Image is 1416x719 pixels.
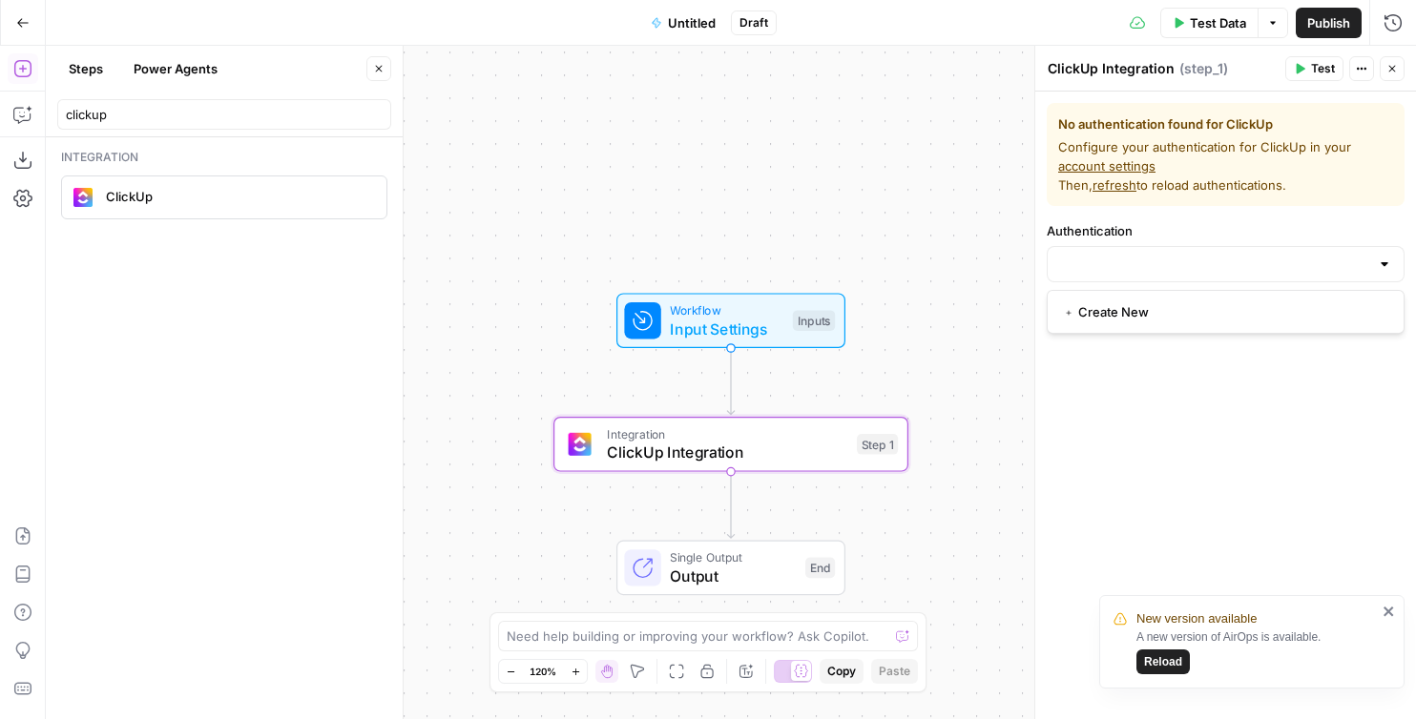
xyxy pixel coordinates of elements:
div: Step 1 [857,434,898,455]
div: Integration [61,149,387,166]
div: WorkflowInput SettingsInputs [553,293,908,348]
img: clickup_icon.png [569,433,592,456]
span: Configure your authentication for ClickUp in your Then, to reload authentications. [1058,137,1393,195]
span: ClickUp Integration [607,441,847,463]
span: Test [1311,60,1335,77]
span: Integration [607,424,847,442]
g: Edge from step_1 to end [727,472,734,539]
button: Test Data [1160,8,1258,38]
span: ( step_1 ) [1179,59,1228,78]
span: Test Data [1190,13,1246,32]
div: End [805,558,835,579]
span: Paste [879,663,910,680]
button: Steps [57,53,115,84]
span: Copy [827,663,856,680]
div: A new version of AirOps is available. [1136,628,1377,674]
span: 120% [530,664,556,679]
span: Draft [739,14,768,31]
textarea: ClickUp Integration [1048,59,1175,78]
span: No authentication found for ClickUp [1058,114,1393,134]
input: Search steps [66,105,383,124]
label: Authentication [1047,221,1405,240]
span: ClickUp [106,187,371,206]
img: clickup_icon.png [73,188,93,207]
button: Copy [820,659,864,684]
span: Workflow [670,301,783,319]
span: Untitled [668,13,716,32]
button: Untitled [639,8,727,38]
div: IntegrationClickUp IntegrationStep 1 [553,417,908,472]
div: Single OutputOutputEnd [553,541,908,596]
span: Single Output [670,548,796,566]
span: ﹢ Create New [1063,302,1381,321]
button: Power Agents [122,53,229,84]
button: close [1383,604,1396,619]
span: Publish [1307,13,1350,32]
button: Reload [1136,649,1190,674]
span: New version available [1136,609,1257,628]
span: Output [670,565,796,587]
div: Inputs [793,310,835,331]
span: Reload [1144,653,1182,670]
button: Paste [871,659,918,684]
button: Test [1285,56,1343,81]
button: Publish [1296,8,1362,38]
span: Input Settings [670,318,783,340]
a: account settings [1058,158,1156,174]
span: refresh [1093,177,1136,193]
g: Edge from start to step_1 [727,348,734,415]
